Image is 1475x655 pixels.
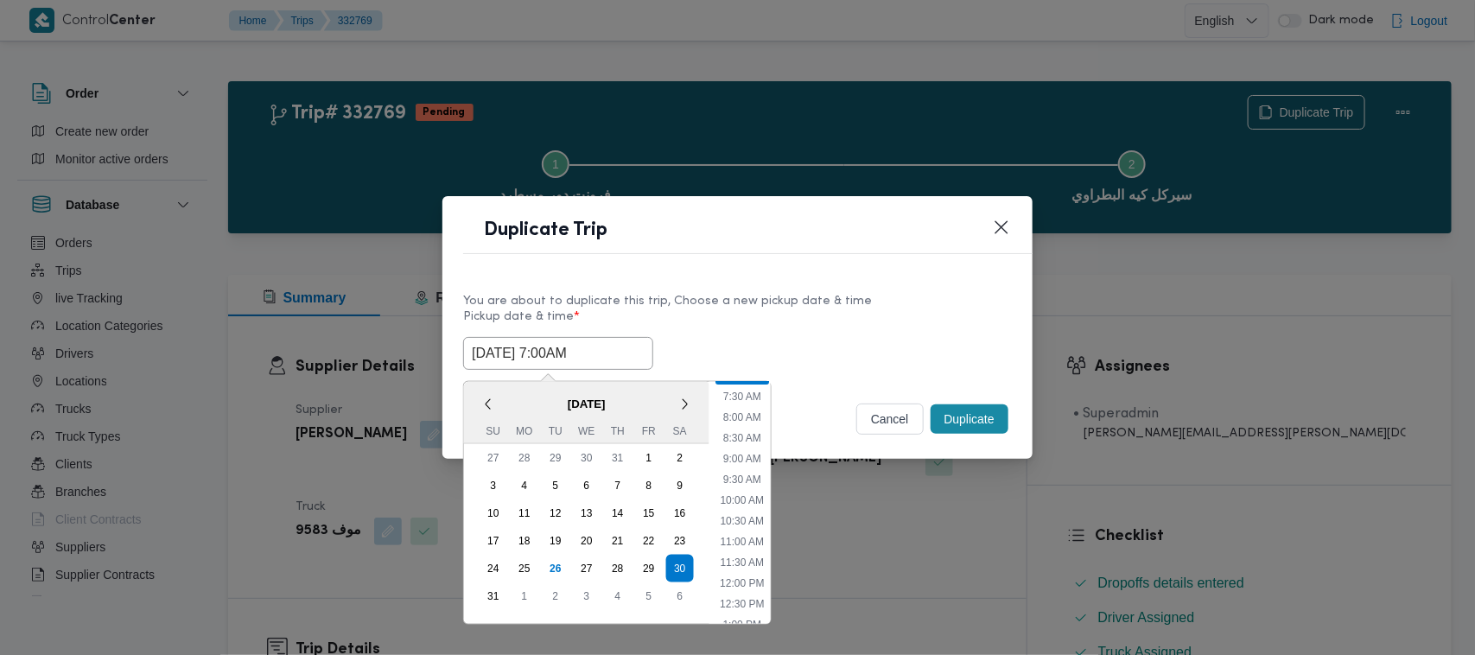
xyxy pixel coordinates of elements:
label: Pickup date & time [463,310,1012,337]
div: You are about to duplicate this trip, Choose a new pickup date & time [463,292,1012,310]
button: Duplicate [931,404,1008,434]
input: Choose date & time [463,337,653,370]
h1: Duplicate Trip [484,217,607,245]
ul: Time [713,382,771,624]
button: Closes this modal window [991,217,1012,238]
button: cancel [856,404,924,435]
